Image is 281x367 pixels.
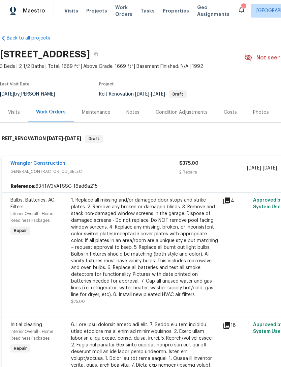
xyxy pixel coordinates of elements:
span: Draft [86,135,102,142]
span: Geo Assignments [197,4,229,18]
span: Work Orders [115,4,132,18]
span: Properties [163,7,189,14]
span: Reit Renovation [99,92,187,97]
div: 2 Repairs [179,169,247,176]
div: Maintenance [82,109,110,116]
span: Draft [170,92,186,96]
span: Repair [11,227,30,234]
a: Wrangler Construction [10,161,65,166]
span: [DATE] [263,166,277,171]
span: Projects [86,7,107,14]
span: GENERAL_CONTRACTOR, OD_SELECT [10,168,179,175]
span: $375.00 [179,161,198,166]
span: - [247,165,277,172]
span: Interior Overall - Home Readiness Packages [10,212,53,222]
span: Initial cleaning [10,322,42,327]
span: [DATE] [65,136,81,141]
h6: REIT_RENOVATION [2,135,81,143]
span: Interior Overall - Home Readiness Packages [10,330,53,340]
div: Visits [8,109,20,116]
div: 4 [223,197,249,205]
span: Tasks [140,8,155,13]
div: Condition Adjustments [156,109,208,116]
div: 1. Replace all missing and/or damaged door stops and strike plates. 2. Remove any broken or damag... [71,197,219,298]
div: Work Orders [36,109,66,115]
span: [DATE] [47,136,63,141]
div: Photos [253,109,269,116]
span: Visits [64,7,78,14]
span: Bulbs, Batteries, AC Filters [10,198,54,209]
button: Copy Address [90,48,102,60]
span: - [47,136,81,141]
b: Reference: [10,183,35,190]
span: [DATE] [247,166,261,171]
span: [DATE] [135,92,149,97]
div: 53 [241,4,246,11]
span: Repair [11,345,30,352]
div: Notes [126,109,139,116]
span: $75.00 [71,299,85,304]
span: - [135,92,165,97]
div: Costs [224,109,237,116]
span: [DATE] [151,92,165,97]
span: Maestro [23,7,45,14]
div: 18 [223,321,249,330]
span: Project [99,82,114,86]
